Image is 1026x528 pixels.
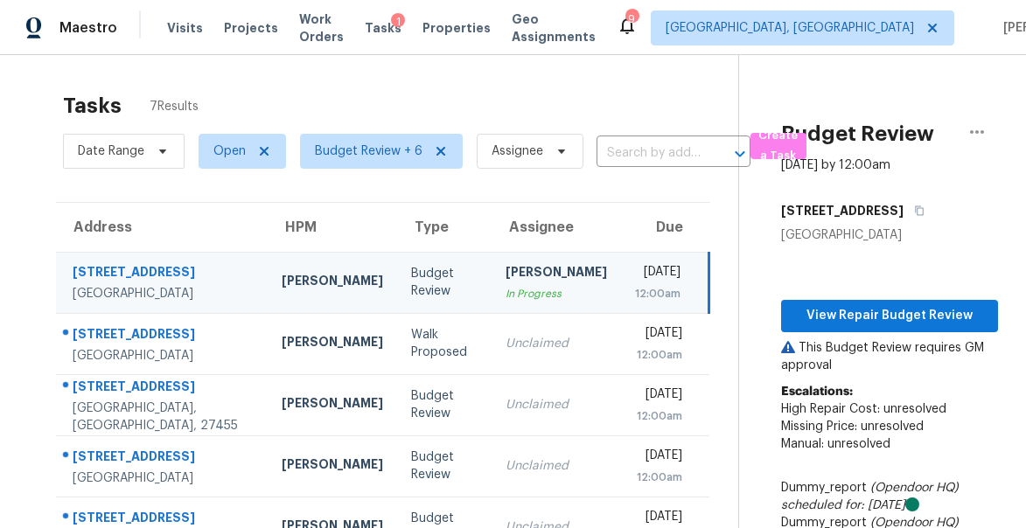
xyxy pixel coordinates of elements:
span: Budget Review + 6 [315,142,422,160]
div: [PERSON_NAME] [282,333,383,355]
div: [GEOGRAPHIC_DATA] [73,469,254,487]
div: 12:00am [635,469,682,486]
h2: Budget Review [781,125,934,142]
div: [DATE] [635,386,682,407]
th: Due [621,203,709,252]
th: Address [56,203,268,252]
span: Work Orders [299,10,344,45]
span: High Repair Cost: unresolved [781,403,946,415]
div: [DATE] [635,324,682,346]
div: [GEOGRAPHIC_DATA] [73,285,254,302]
div: Budget Review [411,265,478,300]
div: Dummy_report [781,479,998,514]
div: Budget Review [411,448,478,483]
button: Open [728,142,752,166]
span: Properties [422,19,491,37]
th: HPM [268,203,397,252]
span: Open [213,142,246,160]
span: Assignee [492,142,543,160]
div: [STREET_ADDRESS] [73,378,254,399]
div: Unclaimed [506,396,607,413]
th: Assignee [492,203,621,252]
div: [DATE] [635,263,681,285]
th: Type [397,203,492,252]
span: Maestro [59,19,117,37]
div: 1 [391,13,405,31]
div: [PERSON_NAME] [282,272,383,294]
div: [GEOGRAPHIC_DATA], [GEOGRAPHIC_DATA], 27455 [73,399,254,434]
div: [DATE] by 12:00am [781,156,890,174]
span: Date Range [78,142,144,160]
div: 12:00am [635,346,682,364]
div: [STREET_ADDRESS] [73,448,254,469]
span: 7 Results [150,98,199,115]
div: [GEOGRAPHIC_DATA] [781,226,998,244]
b: Escalations: [781,386,853,398]
span: View Repair Budget Review [795,305,984,327]
i: scheduled for: [DATE] [781,499,905,511]
h2: Tasks [63,97,122,115]
div: 12:00am [635,407,682,425]
button: View Repair Budget Review [781,300,998,332]
span: Geo Assignments [512,10,596,45]
div: 12:00am [635,285,681,302]
i: (Opendoor HQ) [870,482,959,494]
div: Unclaimed [506,335,607,352]
div: [GEOGRAPHIC_DATA] [73,347,254,365]
span: Manual: unresolved [781,438,890,450]
span: [GEOGRAPHIC_DATA], [GEOGRAPHIC_DATA] [666,19,914,37]
span: Tasks [365,22,401,34]
button: Copy Address [904,195,927,226]
div: [PERSON_NAME] [282,455,383,477]
button: Create a Task [750,133,806,159]
div: [STREET_ADDRESS] [73,325,254,347]
input: Search by address [597,140,701,167]
h5: [STREET_ADDRESS] [781,202,904,219]
div: Budget Review [411,387,478,422]
span: Missing Price: unresolved [781,420,924,433]
div: [PERSON_NAME] [506,263,607,285]
p: This Budget Review requires GM approval [781,339,998,374]
div: 9 [625,10,638,28]
div: Walk Proposed [411,326,478,361]
div: Unclaimed [506,457,607,475]
div: [DATE] [635,447,682,469]
div: In Progress [506,285,607,302]
span: Projects [224,19,278,37]
div: [PERSON_NAME] [282,394,383,416]
span: Create a Task [759,126,798,166]
div: [STREET_ADDRESS] [73,263,254,285]
span: Visits [167,19,203,37]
